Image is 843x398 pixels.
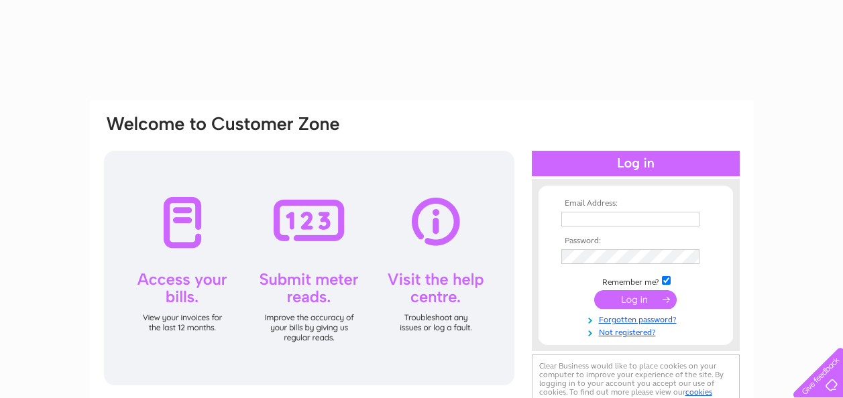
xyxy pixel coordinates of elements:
[558,237,714,246] th: Password:
[558,199,714,208] th: Email Address:
[561,312,714,325] a: Forgotten password?
[558,274,714,287] td: Remember me?
[594,290,677,309] input: Submit
[561,325,714,338] a: Not registered?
